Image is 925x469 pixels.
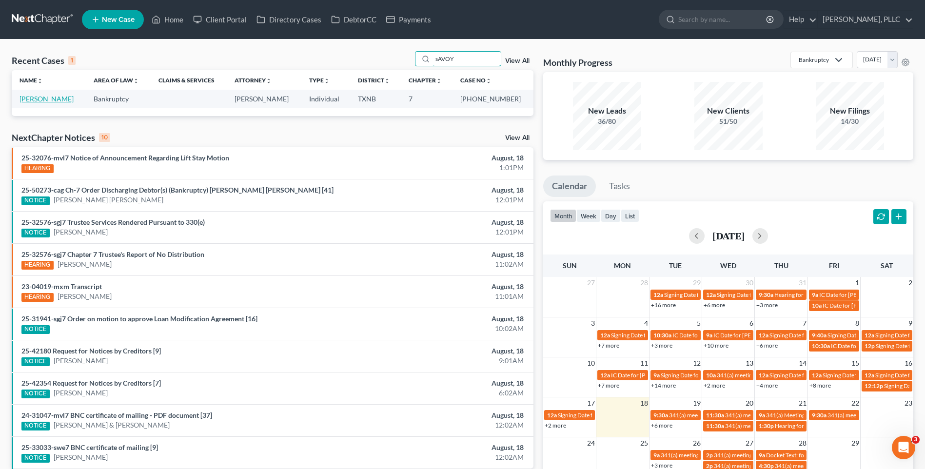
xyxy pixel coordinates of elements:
[266,78,272,84] i: unfold_more
[54,420,170,430] a: [PERSON_NAME] & [PERSON_NAME]
[639,357,649,369] span: 11
[812,291,818,298] span: 9a
[590,317,596,329] span: 3
[639,397,649,409] span: 18
[102,16,135,23] span: New Case
[151,70,227,90] th: Claims & Services
[326,11,381,28] a: DebtorCC
[12,55,76,66] div: Recent Cases
[769,371,857,379] span: Signing Date for [PERSON_NAME]
[720,261,736,270] span: Wed
[692,437,702,449] span: 26
[704,382,725,389] a: +2 more
[21,282,102,291] a: 23-04019-mxm Transcript
[829,261,839,270] span: Fri
[601,209,621,222] button: day
[309,77,330,84] a: Typeunfold_more
[759,422,774,430] span: 1:30p
[651,462,672,469] a: +3 more
[827,411,922,419] span: 341(a) meeting for [PERSON_NAME]
[696,317,702,329] span: 5
[799,56,829,64] div: Bankruptcy
[433,52,501,66] input: Search by name...
[611,332,724,339] span: Signing Date for [PERSON_NAME], Tereyana
[692,357,702,369] span: 12
[68,56,76,65] div: 1
[381,11,436,28] a: Payments
[21,164,54,173] div: HEARING
[363,227,524,237] div: 12:01PM
[54,195,163,205] a: [PERSON_NAME] [PERSON_NAME]
[227,90,301,108] td: [PERSON_NAME]
[21,261,54,270] div: HEARING
[759,332,768,339] span: 12a
[823,302,897,309] span: IC Date for [PERSON_NAME]
[714,451,808,459] span: 341(a) meeting for [PERSON_NAME]
[573,105,641,117] div: New Leads
[363,452,524,462] div: 12:02AM
[58,292,112,301] a: [PERSON_NAME]
[850,357,860,369] span: 15
[363,314,524,324] div: August, 18
[745,357,754,369] span: 13
[865,382,883,390] span: 12:12p
[252,11,326,28] a: Directory Cases
[21,218,205,226] a: 25-32576-sgj7 Trustee Services Rendered Pursuant to 330(e)
[745,397,754,409] span: 20
[881,261,893,270] span: Sat
[798,397,807,409] span: 21
[756,301,778,309] a: +3 more
[558,411,645,419] span: Signing Date for [PERSON_NAME]
[20,77,43,84] a: Nameunfold_more
[651,382,676,389] a: +14 more
[21,347,161,355] a: 25-42180 Request for Notices by Creditors [9]
[21,422,50,430] div: NOTICE
[21,443,158,451] a: 25-33033-swe7 BNC certificate of mailing [9]
[802,317,807,329] span: 7
[664,291,810,298] span: Signing Date for [PERSON_NAME][GEOGRAPHIC_DATA]
[653,451,660,459] span: 9a
[717,371,811,379] span: 341(a) meeting for [PERSON_NAME]
[20,95,74,103] a: [PERSON_NAME]
[21,325,50,334] div: NOTICE
[363,388,524,398] div: 6:02AM
[759,291,773,298] span: 9:30a
[363,282,524,292] div: August, 18
[363,324,524,333] div: 10:02AM
[706,411,724,419] span: 11:30a
[505,135,530,141] a: View All
[188,11,252,28] a: Client Portal
[21,454,50,463] div: NOTICE
[94,77,139,84] a: Area of Lawunfold_more
[639,277,649,289] span: 28
[704,301,725,309] a: +6 more
[586,397,596,409] span: 17
[694,105,763,117] div: New Clients
[363,443,524,452] div: August, 18
[350,90,401,108] td: TXNB
[550,209,576,222] button: month
[58,259,112,269] a: [PERSON_NAME]
[363,346,524,356] div: August, 18
[669,261,682,270] span: Tue
[545,422,566,429] a: +2 more
[363,378,524,388] div: August, 18
[436,78,442,84] i: unfold_more
[543,176,596,197] a: Calendar
[614,261,631,270] span: Mon
[784,11,817,28] a: Help
[54,227,108,237] a: [PERSON_NAME]
[756,342,778,349] a: +6 more
[547,411,557,419] span: 12a
[865,342,875,350] span: 12p
[99,133,110,142] div: 10
[235,77,272,84] a: Attorneyunfold_more
[363,410,524,420] div: August, 18
[678,10,768,28] input: Search by name...
[766,411,861,419] span: 341(a) Meeting for [PERSON_NAME]
[363,217,524,227] div: August, 18
[21,411,212,419] a: 24-31047-mvl7 BNC certificate of mailing - PDF document [37]
[774,291,902,298] span: Hearing for [PERSON_NAME] & [PERSON_NAME]
[769,332,857,339] span: Signing Date for [PERSON_NAME]
[54,452,108,462] a: [PERSON_NAME]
